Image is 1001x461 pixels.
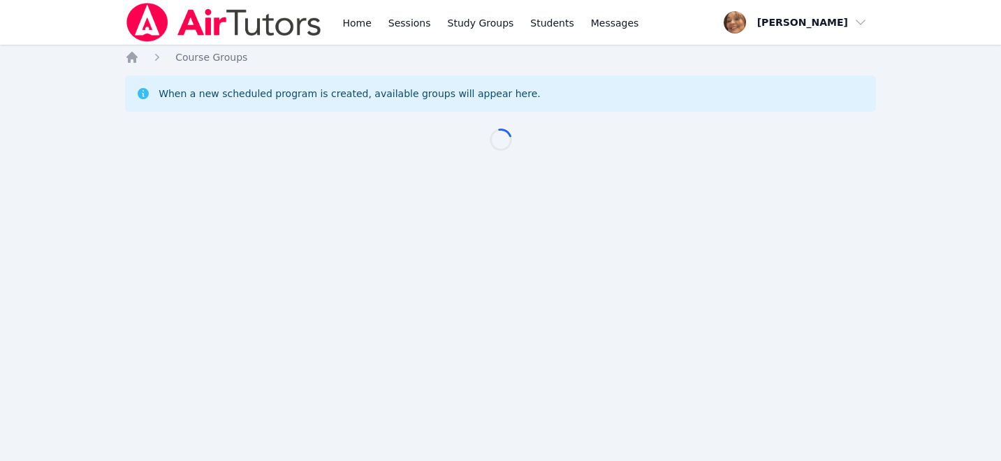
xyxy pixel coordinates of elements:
[125,50,876,64] nav: Breadcrumb
[591,16,639,30] span: Messages
[125,3,323,42] img: Air Tutors
[175,52,247,63] span: Course Groups
[159,87,541,101] div: When a new scheduled program is created, available groups will appear here.
[175,50,247,64] a: Course Groups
